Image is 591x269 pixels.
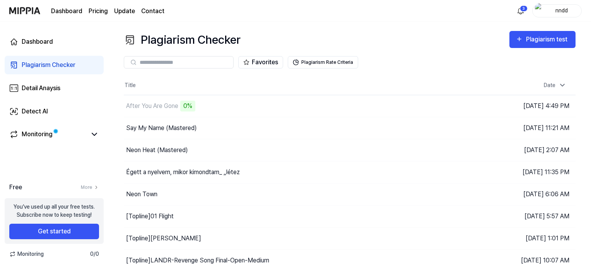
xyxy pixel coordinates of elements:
[514,5,527,17] button: 알림3
[547,6,577,15] div: nndd
[9,250,44,258] span: Monitoring
[22,37,53,46] div: Dashboard
[463,205,576,227] td: [DATE] 5:57 AM
[5,79,104,98] a: Detail Anaysis
[463,117,576,139] td: [DATE] 11:21 AM
[124,31,241,48] div: Plagiarism Checker
[463,183,576,205] td: [DATE] 6:06 AM
[126,123,197,133] div: Say My Name (Mastered)
[22,130,53,139] div: Monitoring
[238,56,283,69] button: Favorites
[5,33,104,51] a: Dashboard
[124,76,463,95] th: Title
[5,56,104,74] a: Plagiarism Checker
[180,101,195,111] div: 0%
[5,102,104,121] a: Detect AI
[520,5,528,12] div: 3
[541,79,569,92] div: Date
[126,101,178,111] div: After You Are Gone
[14,203,95,219] div: You’ve used up all your free tests. Subscribe now to keep testing!
[126,212,174,221] div: [Topline] 01 Flight
[509,31,576,48] button: Plagiarism test
[22,107,48,116] div: Detect AI
[463,139,576,161] td: [DATE] 2:07 AM
[90,250,99,258] span: 0 / 0
[126,256,269,265] div: [Topline] LANDR-Revenge Song Final-Open-Medium
[463,95,576,117] td: [DATE] 4:49 PM
[22,84,60,93] div: Detail Anaysis
[126,146,188,155] div: Neon Heat (Mastered)
[141,7,164,16] a: Contact
[535,3,544,19] img: profile
[81,184,99,191] a: More
[114,7,135,16] a: Update
[9,224,99,239] button: Get started
[22,60,75,70] div: Plagiarism Checker
[51,7,82,16] a: Dashboard
[126,234,201,243] div: [Topline] [PERSON_NAME]
[463,161,576,183] td: [DATE] 11:35 PM
[463,227,576,249] td: [DATE] 1:01 PM
[526,34,569,45] div: Plagiarism test
[126,168,240,177] div: Égett a nyelvem, mikor kimondtam_ „létez
[9,130,87,139] a: Monitoring
[89,7,108,16] a: Pricing
[126,190,157,199] div: Neon Town
[288,56,358,69] button: Plagiarism Rate Criteria
[516,6,525,15] img: 알림
[532,4,582,17] button: profilenndd
[9,183,22,192] span: Free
